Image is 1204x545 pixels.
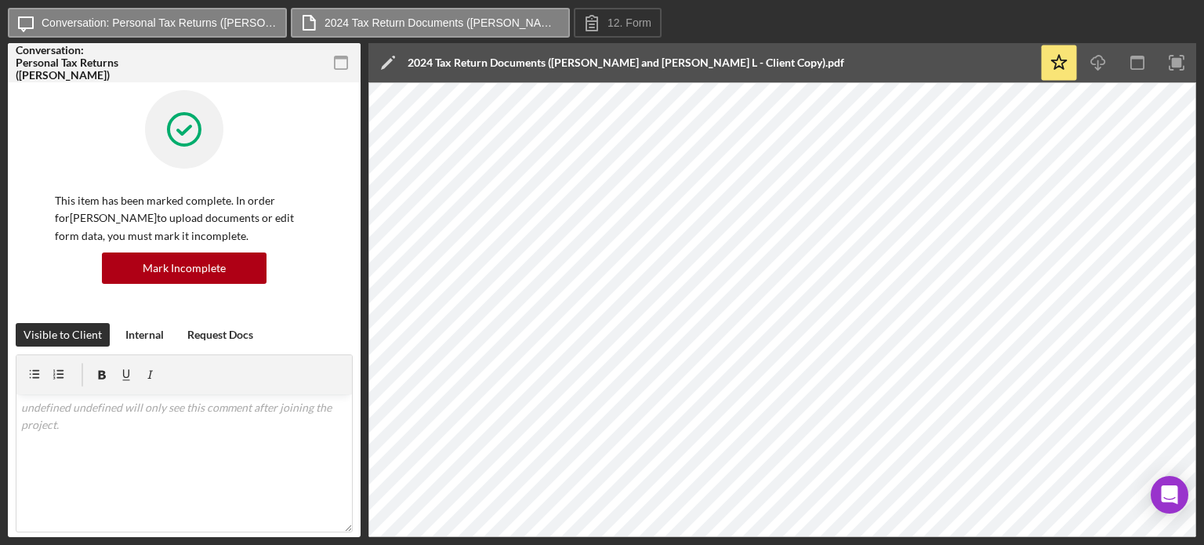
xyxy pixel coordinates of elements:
button: Mark Incomplete [102,253,267,284]
label: Conversation: Personal Tax Returns ([PERSON_NAME]) [42,16,277,29]
button: Internal [118,323,172,347]
label: 2024 Tax Return Documents ([PERSON_NAME] and [PERSON_NAME] L - Client Copy).pdf [325,16,560,29]
div: 2024 Tax Return Documents ([PERSON_NAME] and [PERSON_NAME] L - Client Copy).pdf [408,56,844,69]
div: Internal [125,323,164,347]
label: 12. Form [607,16,651,29]
div: Open Intercom Messenger [1151,476,1188,514]
button: 2024 Tax Return Documents ([PERSON_NAME] and [PERSON_NAME] L - Client Copy).pdf [291,8,570,38]
button: Visible to Client [16,323,110,347]
button: 12. Form [574,8,662,38]
p: This item has been marked complete. In order for [PERSON_NAME] to upload documents or edit form d... [55,192,314,245]
button: Request Docs [180,323,261,347]
div: Visible to Client [24,323,102,347]
div: Mark Incomplete [143,253,226,284]
button: Conversation: Personal Tax Returns ([PERSON_NAME]) [8,8,287,38]
div: Conversation: Personal Tax Returns ([PERSON_NAME]) [16,44,125,82]
div: Request Docs [187,323,253,347]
